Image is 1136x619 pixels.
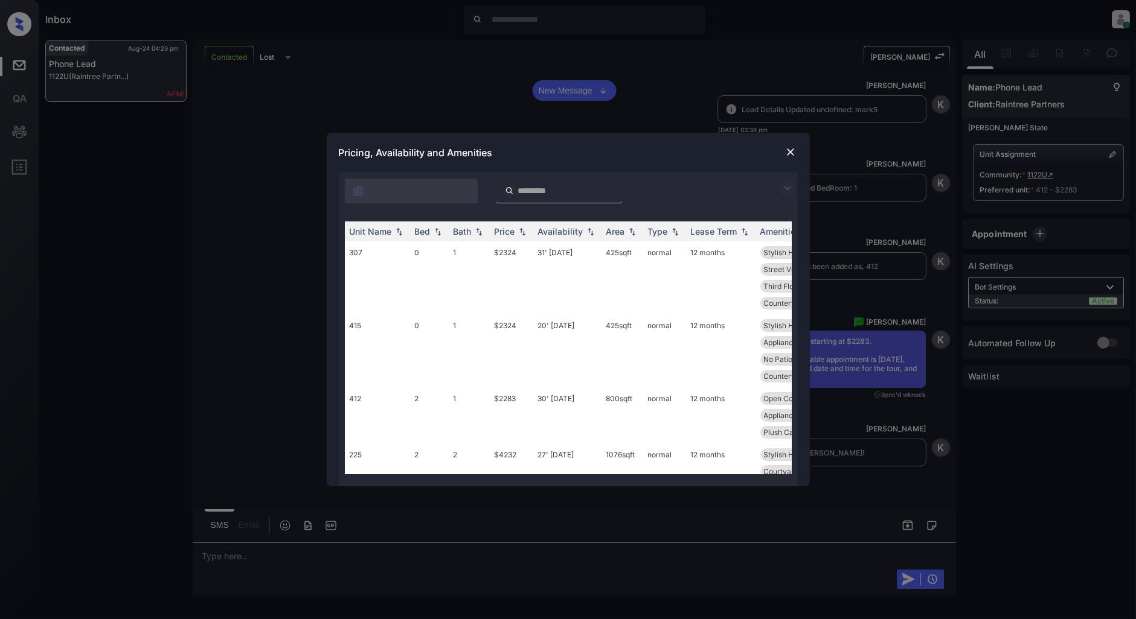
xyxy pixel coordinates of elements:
td: 27' [DATE] [533,443,602,533]
td: 12 months [686,387,756,443]
td: normal [643,241,686,314]
td: 425 sqft [602,314,643,387]
img: sorting [739,227,751,236]
td: 225 [345,443,410,533]
div: Price [495,226,515,236]
span: Appliance Packa... [764,338,827,347]
span: Plush Carpeting... [764,428,824,437]
span: No Patio or [MEDICAL_DATA]... [764,355,868,364]
div: Availability [538,226,583,236]
td: 0 [410,241,449,314]
img: sorting [669,227,681,236]
div: Type [648,226,668,236]
div: Lease Term [691,226,737,236]
img: sorting [432,227,444,236]
div: Bath [454,226,472,236]
td: 20' [DATE] [533,314,602,387]
td: $2324 [490,314,533,387]
td: $4232 [490,443,533,533]
span: Stylish Hardwar... [764,248,824,257]
td: 800 sqft [602,387,643,443]
div: Pricing, Availability and Amenities [327,133,810,173]
td: 2 [410,443,449,533]
td: normal [643,443,686,533]
div: Unit Name [350,226,392,236]
td: 1 [449,241,490,314]
td: $2283 [490,387,533,443]
span: Appliance Packa... [764,411,827,420]
span: Third Floor [764,282,801,291]
span: Stylish Hardwar... [764,321,824,330]
img: icon-zuma [352,185,364,197]
img: sorting [585,227,597,236]
td: $2324 [490,241,533,314]
td: 1 [449,314,490,387]
td: 30' [DATE] [533,387,602,443]
div: Area [606,226,625,236]
td: 1 [449,387,490,443]
td: 415 [345,314,410,387]
span: Courtyard View [764,467,818,476]
td: 2 [449,443,490,533]
span: Countertops - Q... [764,372,824,381]
td: 2 [410,387,449,443]
img: sorting [626,227,638,236]
img: sorting [393,227,405,236]
img: icon-zuma [780,181,795,195]
img: close [785,146,797,158]
span: Open Concept [764,394,813,403]
div: Bed [415,226,431,236]
img: icon-zuma [505,185,514,196]
span: Countertops - Q... [764,299,824,308]
td: 12 months [686,314,756,387]
td: 12 months [686,241,756,314]
img: sorting [473,227,485,236]
img: sorting [516,227,528,236]
td: 307 [345,241,410,314]
span: Stylish Hardwar... [764,450,824,459]
td: normal [643,387,686,443]
div: Amenities [760,226,801,236]
td: 0 [410,314,449,387]
td: 425 sqft [602,241,643,314]
td: 31' [DATE] [533,241,602,314]
td: 412 [345,387,410,443]
span: Street View [764,265,804,274]
td: 12 months [686,443,756,533]
td: normal [643,314,686,387]
td: 1076 sqft [602,443,643,533]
